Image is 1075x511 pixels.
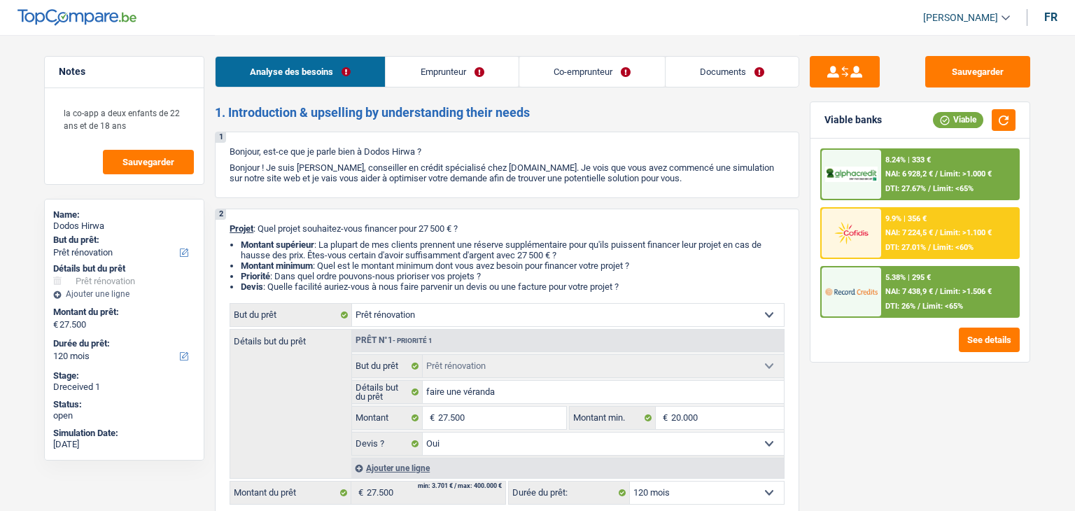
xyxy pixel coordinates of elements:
label: But du prêt [352,355,423,377]
span: - Priorité 1 [393,337,433,344]
li: : Dans quel ordre pouvons-nous prioriser vos projets ? [241,271,785,281]
div: 1 [216,132,226,143]
label: Montant du prêt [230,482,351,504]
strong: Montant supérieur [241,239,314,250]
div: 5.38% | 295 € [885,273,931,282]
img: AlphaCredit [825,167,877,183]
p: Bonjour, est-ce que je parle bien à Dodos Hirwa ? [230,146,785,157]
button: Sauvegarder [925,56,1030,87]
div: 2 [216,209,226,220]
span: DTI: 27.01% [885,243,926,252]
span: Limit: >1.506 € [940,287,992,296]
p: Bonjour ! Je suis [PERSON_NAME], conseiller en crédit spécialisé chez [DOMAIN_NAME]. Je vois que ... [230,162,785,183]
p: : Quel projet souhaitez-vous financer pour 27 500 € ? [230,223,785,234]
div: 9.9% | 356 € [885,214,927,223]
button: Sauvegarder [103,150,194,174]
label: Devis ? [352,433,423,455]
li: : Quelle facilité auriez-vous à nous faire parvenir un devis ou une facture pour votre projet ? [241,281,785,292]
span: € [351,482,367,504]
label: But du prêt [230,304,352,326]
div: Stage: [53,370,195,381]
span: Sauvegarder [122,157,174,167]
div: Status: [53,399,195,410]
span: € [423,407,438,429]
h5: Notes [59,66,190,78]
div: Simulation Date: [53,428,195,439]
div: [DATE] [53,439,195,450]
li: : La plupart de mes clients prennent une réserve supplémentaire pour qu'ils puissent financer leu... [241,239,785,260]
span: / [935,169,938,178]
a: Emprunteur [386,57,518,87]
div: open [53,410,195,421]
div: fr [1044,10,1058,24]
img: Cofidis [825,220,877,246]
div: Name: [53,209,195,220]
label: Détails but du prêt [352,381,423,403]
strong: Montant minimum [241,260,313,271]
a: Analyse des besoins [216,57,385,87]
a: Documents [666,57,799,87]
img: TopCompare Logo [17,9,136,26]
label: Montant [352,407,423,429]
span: Limit: <65% [933,184,974,193]
div: Ajouter une ligne [53,289,195,299]
span: € [53,319,58,330]
label: Durée du prêt: [509,482,630,504]
li: : Quel est le montant minimum dont vous avez besoin pour financer votre projet ? [241,260,785,271]
div: Dreceived 1 [53,381,195,393]
div: 8.24% | 333 € [885,155,931,164]
span: [PERSON_NAME] [923,12,998,24]
div: Prêt n°1 [352,336,436,345]
label: Montant du prêt: [53,307,192,318]
span: Projet [230,223,253,234]
span: / [935,228,938,237]
span: Limit: >1.100 € [940,228,992,237]
span: / [928,243,931,252]
span: / [928,184,931,193]
div: Ajouter une ligne [351,458,784,478]
span: Devis [241,281,263,292]
label: Détails but du prêt [230,330,351,346]
label: But du prêt: [53,234,192,246]
div: Viable banks [824,114,882,126]
img: Record Credits [825,279,877,304]
span: Limit: <60% [933,243,974,252]
span: DTI: 26% [885,302,915,311]
a: Co-emprunteur [519,57,665,87]
span: / [935,287,938,296]
span: Limit: <65% [922,302,963,311]
span: € [656,407,671,429]
span: Limit: >1.000 € [940,169,992,178]
h2: 1. Introduction & upselling by understanding their needs [215,105,799,120]
span: NAI: 7 438,9 € [885,287,933,296]
span: / [918,302,920,311]
button: See details [959,328,1020,352]
div: Dodos Hirwa [53,220,195,232]
strong: Priorité [241,271,270,281]
span: NAI: 6 928,2 € [885,169,933,178]
div: Viable [933,112,983,127]
div: Détails but du prêt [53,263,195,274]
span: DTI: 27.67% [885,184,926,193]
span: NAI: 7 224,5 € [885,228,933,237]
label: Montant min. [570,407,655,429]
label: Durée du prêt: [53,338,192,349]
div: min: 3.701 € / max: 400.000 € [418,483,502,489]
a: [PERSON_NAME] [912,6,1010,29]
